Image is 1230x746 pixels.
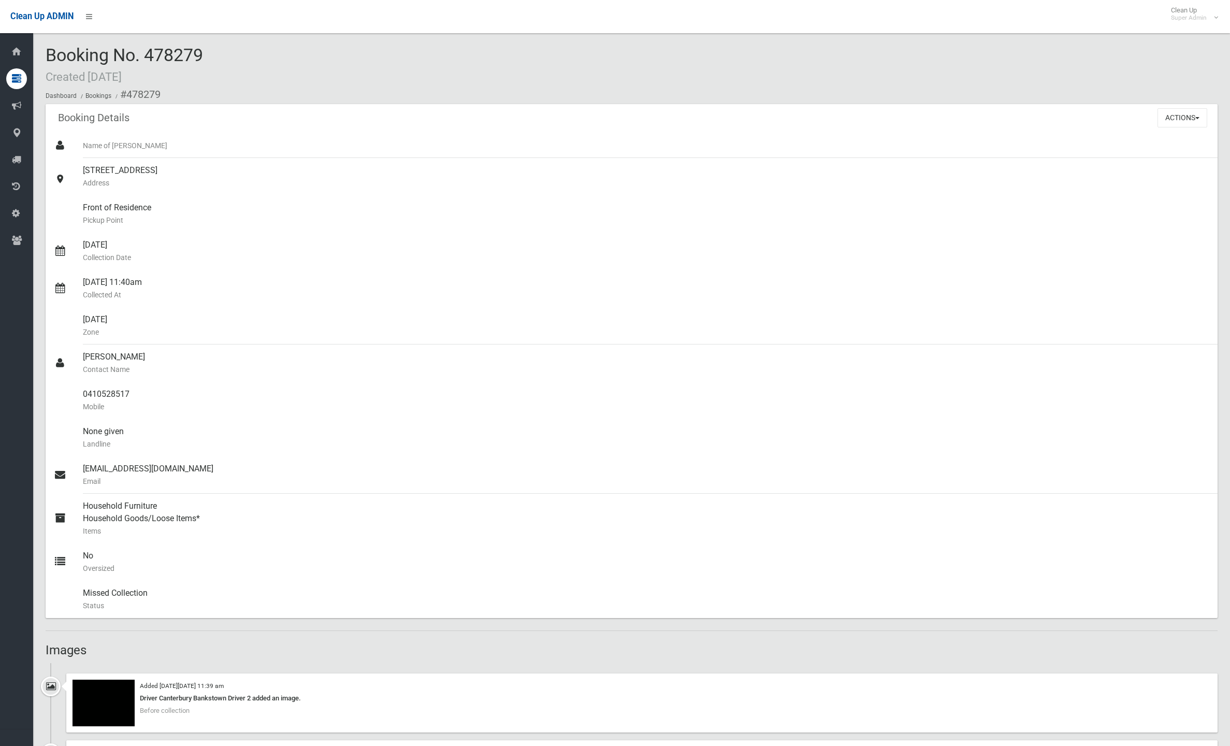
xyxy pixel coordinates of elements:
[83,289,1209,301] small: Collected At
[113,85,161,104] li: #478279
[83,363,1209,376] small: Contact Name
[83,475,1209,487] small: Email
[10,11,74,21] span: Clean Up ADMIN
[46,456,1218,494] a: [EMAIL_ADDRESS][DOMAIN_NAME]Email
[83,400,1209,413] small: Mobile
[83,438,1209,450] small: Landline
[83,158,1209,195] div: [STREET_ADDRESS]
[83,419,1209,456] div: None given
[83,326,1209,338] small: Zone
[46,108,142,128] header: Booking Details
[83,525,1209,537] small: Items
[83,543,1209,581] div: No
[83,195,1209,233] div: Front of Residence
[1157,108,1207,127] button: Actions
[83,307,1209,345] div: [DATE]
[83,251,1209,264] small: Collection Date
[83,562,1209,575] small: Oversized
[46,45,203,85] span: Booking No. 478279
[85,92,111,99] a: Bookings
[1171,14,1207,22] small: Super Admin
[1166,6,1217,22] span: Clean Up
[46,92,77,99] a: Dashboard
[140,707,190,714] span: Before collection
[46,643,1218,657] h2: Images
[83,233,1209,270] div: [DATE]
[83,456,1209,494] div: [EMAIL_ADDRESS][DOMAIN_NAME]
[73,692,1211,705] div: Driver Canterbury Bankstown Driver 2 added an image.
[83,345,1209,382] div: [PERSON_NAME]
[83,382,1209,419] div: 0410528517
[83,581,1209,618] div: Missed Collection
[140,682,224,690] small: Added [DATE][DATE] 11:39 am
[83,270,1209,307] div: [DATE] 11:40am
[83,139,1209,152] small: Name of [PERSON_NAME]
[73,680,135,726] img: 2025-08-2011.39.448302356245788321960.jpg
[83,214,1209,226] small: Pickup Point
[46,70,122,83] small: Created [DATE]
[83,599,1209,612] small: Status
[83,177,1209,189] small: Address
[83,494,1209,543] div: Household Furniture Household Goods/Loose Items*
